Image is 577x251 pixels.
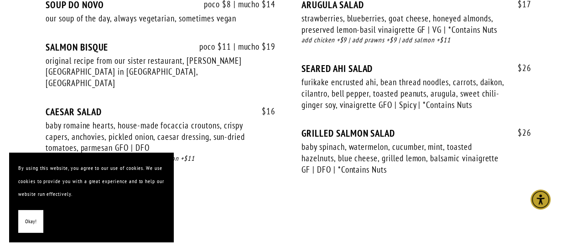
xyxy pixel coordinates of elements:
span: $ [518,127,522,138]
div: strawberries, blueberries, goat cheese, honeyed almonds, preserved lemon-basil vinaigrette GF | V... [301,13,505,35]
div: add chicken +$9 | add prawns +$9 | add salmon +$11 [301,35,531,46]
span: $ [518,62,522,73]
div: baby spinach, watermelon, cucumber, mint, toasted hazelnuts, blue cheese, grilled lemon, balsamic... [301,141,505,175]
span: poco $11 | mucho $19 [190,41,276,52]
span: 26 [509,128,531,138]
div: SALMON BISQUE [46,41,276,53]
div: Accessibility Menu [530,190,551,210]
span: 26 [509,63,531,73]
span: $ [262,106,266,117]
div: SEARED AHI SALAD [301,63,531,74]
div: our soup of the day, always vegetarian, sometimes vegan [46,13,250,24]
div: furikake encrusted ahi, bean thread noodles, carrots, daikon, cilantro, bell pepper, toasted pean... [301,77,505,110]
span: Okay! [25,215,36,228]
span: 16 [253,106,276,117]
p: By using this website, you agree to our use of cookies. We use cookies to provide you with a grea... [18,162,164,201]
div: original recipe from our sister restaurant, [PERSON_NAME][GEOGRAPHIC_DATA] in [GEOGRAPHIC_DATA], ... [46,55,250,89]
div: CAESAR SALAD [46,106,276,118]
div: GRILLED SALMON SALAD [301,128,531,139]
div: baby romaine hearts, house-made focaccia croutons, crispy capers, anchovies, pickled onion, caesa... [46,120,250,154]
button: Okay! [18,210,43,233]
section: Cookie banner [9,153,173,242]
